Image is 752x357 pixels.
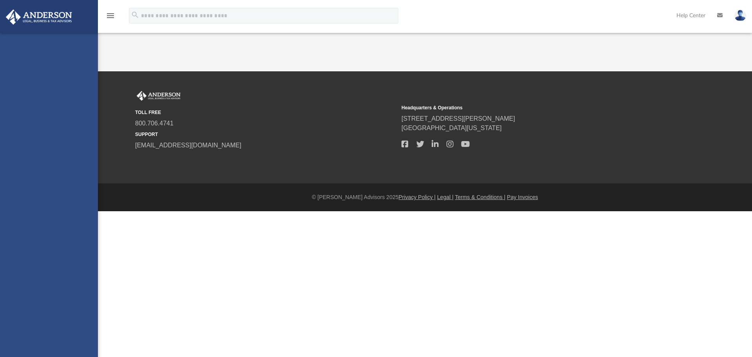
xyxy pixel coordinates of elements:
a: menu [106,15,115,20]
a: Terms & Conditions | [455,194,506,200]
img: Anderson Advisors Platinum Portal [4,9,74,25]
img: User Pic [734,10,746,21]
div: © [PERSON_NAME] Advisors 2025 [98,193,752,201]
i: menu [106,11,115,20]
i: search [131,11,139,19]
a: 800.706.4741 [135,120,174,127]
small: TOLL FREE [135,109,396,116]
small: SUPPORT [135,131,396,138]
a: [STREET_ADDRESS][PERSON_NAME] [401,115,515,122]
a: [EMAIL_ADDRESS][DOMAIN_NAME] [135,142,241,149]
a: Privacy Policy | [399,194,436,200]
img: Anderson Advisors Platinum Portal [135,91,182,101]
a: Legal | [437,194,454,200]
a: [GEOGRAPHIC_DATA][US_STATE] [401,125,502,131]
a: Pay Invoices [507,194,538,200]
small: Headquarters & Operations [401,104,662,111]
